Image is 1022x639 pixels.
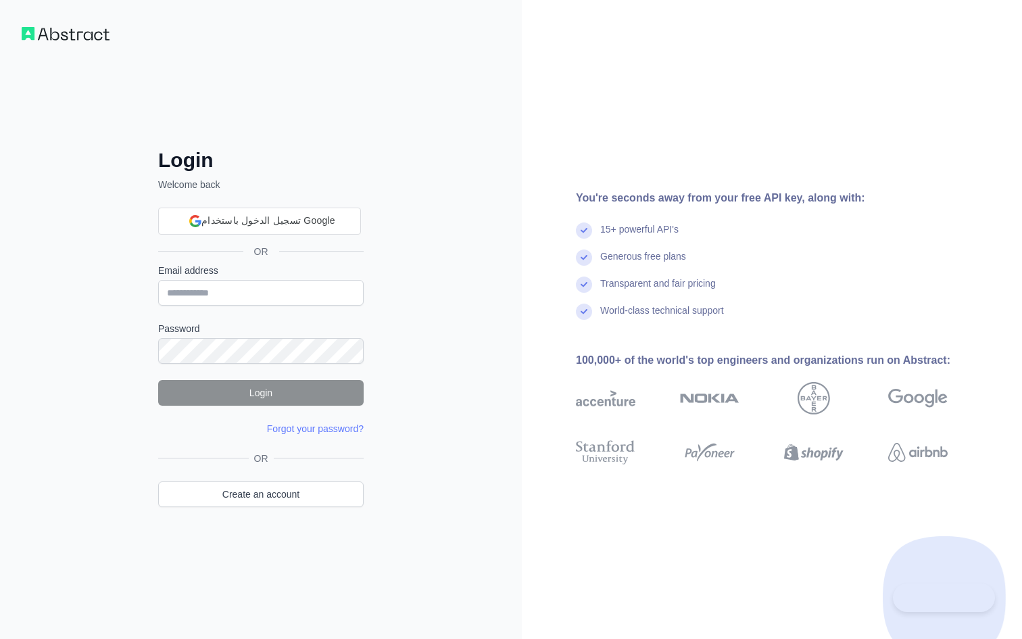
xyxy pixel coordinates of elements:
div: 15+ powerful API's [600,222,679,250]
button: Login [158,380,364,406]
img: check mark [576,250,592,266]
img: check mark [576,304,592,320]
label: Password [158,322,364,335]
div: World-class technical support [600,304,724,331]
img: accenture [576,382,635,415]
span: OR [249,452,274,465]
img: check mark [576,222,592,239]
div: You're seconds away from your free API key, along with: [576,190,991,206]
h2: Login [158,148,364,172]
a: Create an account [158,481,364,507]
div: تسجيل الدخول باستخدام Google [158,208,361,235]
div: Transparent and fair pricing [600,277,716,304]
label: Email address [158,264,364,277]
a: Forgot your password? [267,423,364,434]
p: Welcome back [158,178,364,191]
iframe: Toggle Customer Support [893,584,995,612]
span: تسجيل الدخول باستخدام Google [201,214,335,228]
img: bayer [798,382,830,415]
img: stanford university [576,437,635,467]
span: OR [243,245,279,258]
img: check mark [576,277,592,293]
div: Generous free plans [600,250,686,277]
img: shopify [784,437,844,467]
img: nokia [680,382,739,415]
img: Workflow [22,27,109,41]
img: google [888,382,948,415]
img: airbnb [888,437,948,467]
div: 100,000+ of the world's top engineers and organizations run on Abstract: [576,352,991,369]
img: payoneer [680,437,739,467]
